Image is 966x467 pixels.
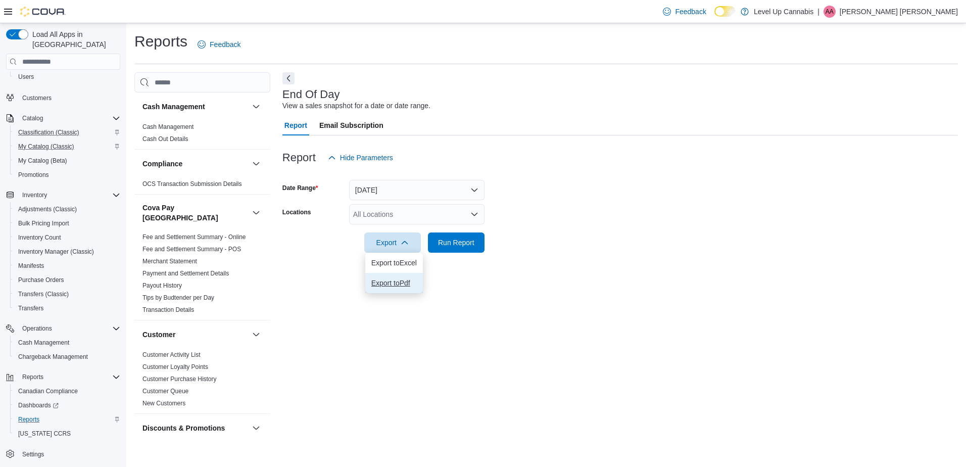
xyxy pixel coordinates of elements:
[18,128,79,136] span: Classification (Classic)
[134,231,270,320] div: Cova Pay [GEOGRAPHIC_DATA]
[714,6,736,17] input: Dark Mode
[18,91,120,104] span: Customers
[142,159,248,169] button: Compliance
[142,257,197,265] span: Merchant Statement
[142,203,248,223] h3: Cova Pay [GEOGRAPHIC_DATA]
[142,330,248,340] button: Customer
[370,232,415,253] span: Export
[10,384,124,398] button: Canadian Compliance
[142,270,229,277] a: Payment and Settlement Details
[14,126,83,138] a: Classification (Classic)
[18,322,120,335] span: Operations
[10,301,124,315] button: Transfers
[142,423,248,433] button: Discounts & Promotions
[22,373,43,381] span: Reports
[10,336,124,350] button: Cash Management
[18,387,78,395] span: Canadian Compliance
[282,72,295,84] button: Next
[142,123,194,130] a: Cash Management
[18,219,69,227] span: Bulk Pricing Import
[250,422,262,434] button: Discounts & Promotions
[470,210,478,218] button: Open list of options
[142,330,175,340] h3: Customer
[142,245,241,253] span: Fee and Settlement Summary - POS
[10,427,124,441] button: [US_STATE] CCRS
[142,375,217,383] span: Customer Purchase History
[10,273,124,287] button: Purchase Orders
[142,306,194,313] a: Transaction Details
[282,208,311,216] label: Locations
[14,288,120,300] span: Transfers (Classic)
[10,287,124,301] button: Transfers (Classic)
[10,154,124,168] button: My Catalog (Beta)
[18,73,34,81] span: Users
[675,7,706,17] span: Feedback
[14,71,120,83] span: Users
[10,168,124,182] button: Promotions
[18,430,71,438] span: [US_STATE] CCRS
[142,306,194,314] span: Transaction Details
[18,276,64,284] span: Purchase Orders
[142,282,182,289] a: Payout History
[18,322,56,335] button: Operations
[142,363,208,370] a: Customer Loyalty Points
[250,207,262,219] button: Cova Pay [GEOGRAPHIC_DATA]
[284,115,307,135] span: Report
[20,7,66,17] img: Cova
[10,230,124,245] button: Inventory Count
[14,126,120,138] span: Classification (Classic)
[142,282,182,290] span: Payout History
[2,111,124,125] button: Catalog
[18,143,74,151] span: My Catalog (Classic)
[18,157,67,165] span: My Catalog (Beta)
[2,188,124,202] button: Inventory
[10,245,124,259] button: Inventory Manager (Classic)
[142,351,201,358] a: Customer Activity List
[210,39,240,50] span: Feedback
[340,153,393,163] span: Hide Parameters
[14,246,120,258] span: Inventory Manager (Classic)
[250,158,262,170] button: Compliance
[14,169,120,181] span: Promotions
[22,324,52,333] span: Operations
[142,233,246,241] a: Fee and Settlement Summary - Online
[142,294,214,301] a: Tips by Budtender per Day
[134,349,270,413] div: Customer
[10,412,124,427] button: Reports
[14,428,75,440] a: [US_STATE] CCRS
[18,233,61,242] span: Inventory Count
[22,450,44,458] span: Settings
[14,337,120,349] span: Cash Management
[18,339,69,347] span: Cash Management
[10,202,124,216] button: Adjustments (Classic)
[319,115,383,135] span: Email Subscription
[10,125,124,139] button: Classification (Classic)
[18,189,51,201] button: Inventory
[142,180,242,188] span: OCS Transaction Submission Details
[14,274,68,286] a: Purchase Orders
[18,262,44,270] span: Manifests
[659,2,710,22] a: Feedback
[14,385,82,397] a: Canadian Compliance
[2,370,124,384] button: Reports
[14,231,65,244] a: Inventory Count
[18,353,88,361] span: Chargeback Management
[142,233,246,241] span: Fee and Settlement Summary - Online
[22,191,47,199] span: Inventory
[14,274,120,286] span: Purchase Orders
[142,388,188,395] a: Customer Queue
[282,88,340,101] h3: End Of Day
[14,399,120,411] span: Dashboards
[18,401,59,409] span: Dashboards
[18,112,47,124] button: Catalog
[14,302,120,314] span: Transfers
[14,169,53,181] a: Promotions
[10,398,124,412] a: Dashboards
[18,448,48,460] a: Settings
[142,351,201,359] span: Customer Activity List
[250,101,262,113] button: Cash Management
[10,70,124,84] button: Users
[142,269,229,277] span: Payment and Settlement Details
[324,148,397,168] button: Hide Parameters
